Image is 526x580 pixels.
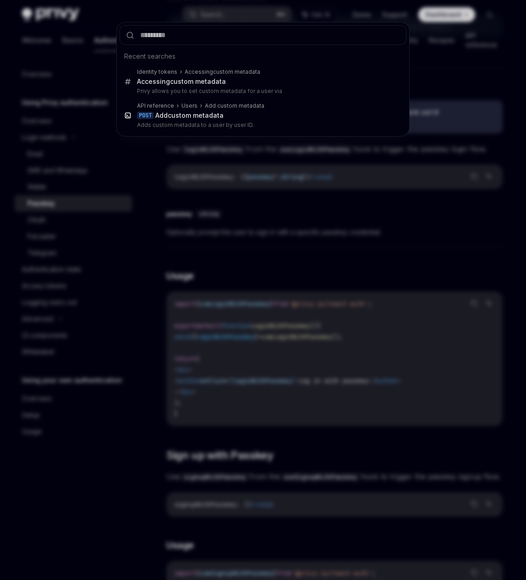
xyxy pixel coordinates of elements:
[213,68,260,75] b: custom metadata
[137,88,387,95] p: Privy allows you to set custom metadata for a user via
[181,102,197,109] div: Users
[168,111,224,119] b: custom metadata
[137,112,153,119] div: POST
[170,77,226,85] b: custom metadata
[137,121,387,129] p: Adds custom metadata to a user by user ID.
[185,68,260,76] div: Accessing
[137,68,177,76] div: Identity tokens
[137,77,226,86] div: Accessing
[124,52,175,61] span: Recent searches
[205,102,264,109] div: Add custom metadata
[155,111,224,120] div: Add
[137,102,174,109] div: API reference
